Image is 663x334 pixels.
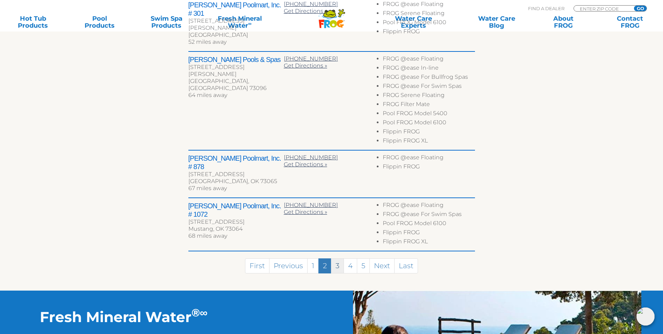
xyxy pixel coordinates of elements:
span: 68 miles away [188,232,227,239]
li: Flippin FROG [383,128,475,137]
h2: [PERSON_NAME] Pools & Spas [188,55,284,64]
li: FROG Serene Floating [383,92,475,101]
a: ContactFROG [604,15,656,29]
div: [STREET_ADDRESS] [188,171,284,178]
div: Mustang, OK 73064 [188,225,284,232]
a: Water CareBlog [470,15,523,29]
img: openIcon [636,307,655,326]
li: FROG @ease For Swim Spas [383,211,475,220]
a: 4 [344,258,357,273]
h2: [PERSON_NAME] Poolmart, Inc. # 1072 [188,202,284,218]
div: [GEOGRAPHIC_DATA] [188,32,284,39]
li: Flippin FROG [383,28,475,37]
a: [PHONE_NUMBER] [284,55,338,62]
li: FROG Serene Floating [383,10,475,19]
li: FROG @ease Floating [383,154,475,163]
a: Get Directions » [284,8,327,14]
li: FROG @ease Floating [383,55,475,64]
h2: Fresh Mineral Water [40,308,292,326]
a: Get Directions » [284,209,327,215]
div: [STREET_ADDRESS][PERSON_NAME] [188,64,284,78]
li: FROG @ease For Bullfrog Spas [383,74,475,83]
a: Get Directions » [284,161,327,168]
a: Get Directions » [284,62,327,69]
li: Flippin FROG [383,229,475,238]
h2: [PERSON_NAME] Poolmart, Inc. # 878 [188,154,284,171]
span: 67 miles away [188,185,227,192]
div: [STREET_ADDRESS][PERSON_NAME] [188,18,284,32]
a: [PHONE_NUMBER] [284,1,338,7]
p: Find A Dealer [528,5,564,12]
span: 64 miles away [188,92,227,98]
a: Last [394,258,418,273]
li: FROG @ease Floating [383,202,475,211]
a: 2 [318,258,331,273]
sup: ® [192,306,200,319]
a: Next [369,258,395,273]
li: FROG @ease For Swim Spas [383,83,475,92]
li: FROG @ease Floating [383,1,475,10]
a: 5 [357,258,370,273]
a: 3 [331,258,344,273]
a: 1 [307,258,319,273]
a: AboutFROG [537,15,589,29]
li: Pool FROG Model 6100 [383,119,475,128]
li: Flippin FROG XL [383,238,475,247]
span: 52 miles away [188,39,226,45]
a: First [245,258,269,273]
div: [STREET_ADDRESS] [188,218,284,225]
li: Flippin FROG [383,163,475,172]
a: Previous [269,258,308,273]
a: PoolProducts [74,15,126,29]
li: Pool FROG Model 6100 [383,19,475,28]
a: Hot TubProducts [7,15,59,29]
a: [PHONE_NUMBER] [284,202,338,208]
input: GO [634,6,647,11]
li: Pool FROG Model 6100 [383,220,475,229]
input: Zip Code Form [579,6,626,12]
a: Swim SpaProducts [140,15,193,29]
li: FROG Filter Mate [383,101,475,110]
div: [GEOGRAPHIC_DATA], [GEOGRAPHIC_DATA] 73096 [188,78,284,92]
li: Pool FROG Model 5400 [383,110,475,119]
sup: ∞ [200,306,208,319]
li: FROG @ease In-line [383,64,475,74]
div: [GEOGRAPHIC_DATA], OK 73065 [188,178,284,185]
a: [PHONE_NUMBER] [284,154,338,161]
li: Flippin FROG XL [383,137,475,146]
h2: [PERSON_NAME] Poolmart, Inc. # 301 [188,1,284,18]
